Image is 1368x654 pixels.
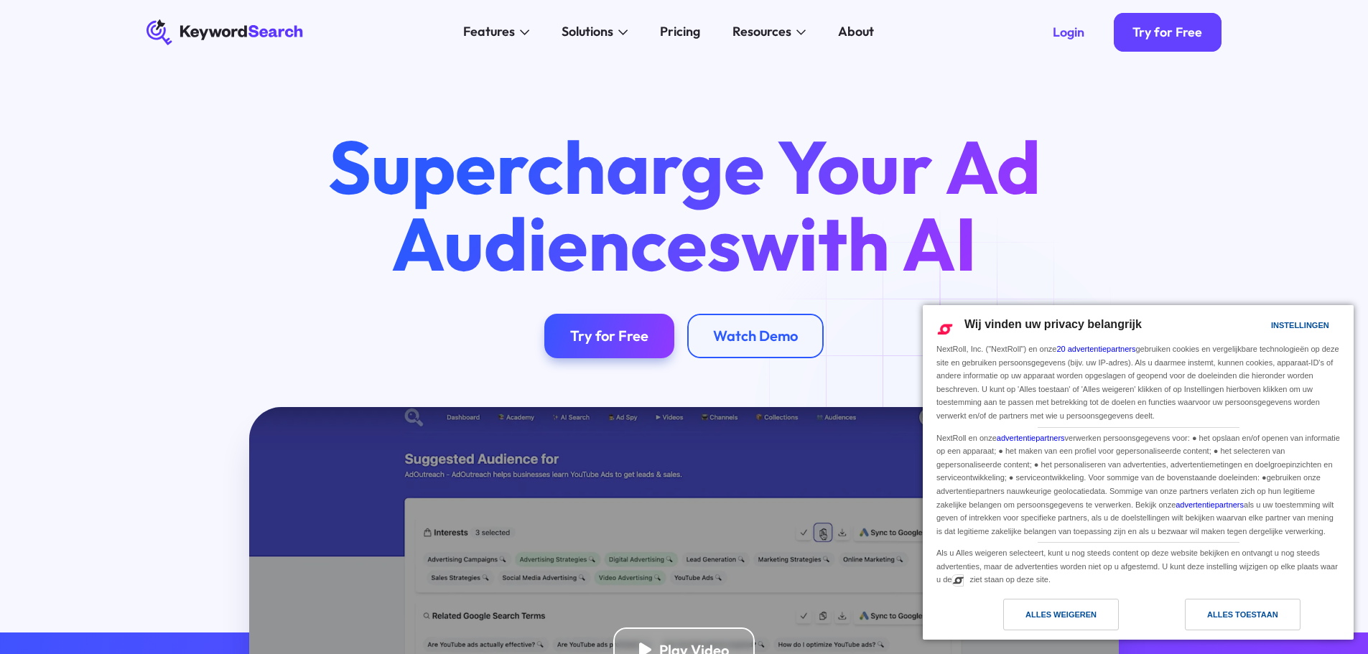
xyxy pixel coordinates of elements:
div: Als u Alles weigeren selecteert, kunt u nog steeds content op deze website bekijken en ontvangt u... [934,543,1343,588]
a: Login [1033,13,1104,52]
div: About [838,22,874,42]
a: 20 advertentiepartners [1056,345,1135,353]
a: Instellingen [1246,314,1280,340]
div: Login [1053,24,1084,40]
div: Features [463,22,515,42]
div: Alles toestaan [1207,607,1278,622]
a: Try for Free [544,314,674,359]
div: NextRoll, Inc. ("NextRoll") en onze gebruiken cookies en vergelijkbare technologieën op deze site... [934,341,1343,424]
a: Try for Free [1114,13,1222,52]
a: Pricing [651,19,710,45]
div: Try for Free [570,327,648,345]
div: Solutions [562,22,613,42]
a: About [829,19,884,45]
a: advertentiepartners [1176,500,1244,509]
span: with AI [741,197,977,290]
a: Alles weigeren [931,599,1138,637]
div: Watch Demo [713,327,798,345]
div: Resources [732,22,791,42]
div: Alles weigeren [1025,607,1097,622]
span: Wij vinden uw privacy belangrijk [964,318,1142,330]
h1: Supercharge Your Ad Audiences [297,129,1070,281]
div: Try for Free [1132,24,1202,40]
div: Pricing [660,22,700,42]
a: Alles toestaan [1138,599,1345,637]
a: advertentiepartners [997,434,1065,442]
div: NextRoll en onze verwerken persoonsgegevens voor: ● het opslaan en/of openen van informatie op ee... [934,428,1343,540]
div: Instellingen [1271,317,1329,333]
